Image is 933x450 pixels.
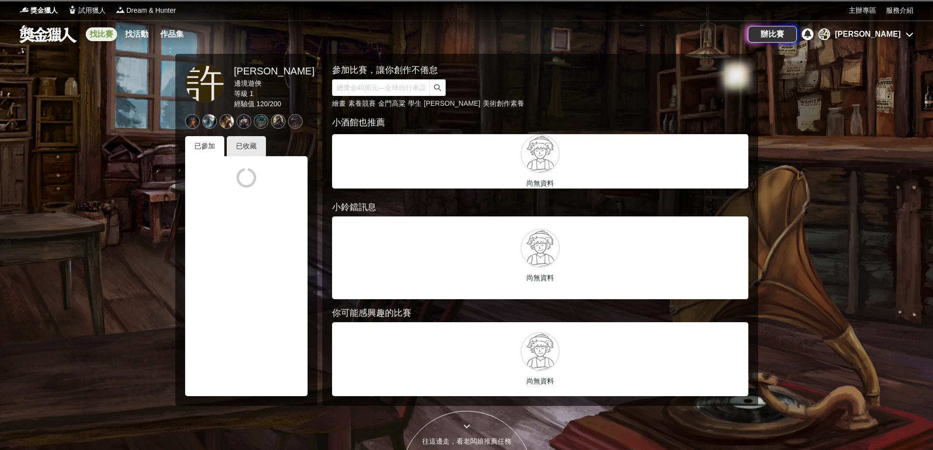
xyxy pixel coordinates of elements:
[748,26,797,43] a: 辦比賽
[234,64,314,78] div: [PERSON_NAME]
[337,376,743,386] p: 尚無資料
[339,273,741,283] p: 尚無資料
[116,5,125,15] img: Logo
[234,100,255,108] span: 經驗值
[332,201,748,214] div: 小鈴鐺訊息
[68,5,106,16] a: Logo試用獵人
[78,5,106,16] span: 試用獵人
[424,99,480,107] a: [PERSON_NAME]
[378,99,406,107] a: 金門高粱
[156,27,188,41] a: 作品集
[332,64,714,77] div: 參加比賽，讓你創作不倦怠
[886,5,913,16] a: 服務介紹
[332,307,748,320] div: 你可能感興趣的比賽
[30,5,58,16] span: 獎金獵人
[818,28,830,40] div: 許
[116,5,176,16] a: LogoDream & Hunter
[483,99,524,107] a: 美術創作素養
[849,5,876,16] a: 主辦專區
[332,178,748,189] p: 尚無資料
[234,78,314,89] div: 邊境遊俠
[256,100,281,108] span: 120 / 200
[249,90,253,97] span: 1
[185,64,224,103] a: 許
[20,5,58,16] a: Logo獎金獵人
[234,90,248,97] span: 等級
[121,27,152,41] a: 找活動
[126,5,176,16] span: Dream & Hunter
[348,99,376,107] a: 素養競賽
[332,116,748,129] div: 小酒館也推薦
[332,79,430,96] input: 總獎金40萬元—全球自行車設計比賽
[332,99,346,107] a: 繪畫
[835,28,901,40] div: [PERSON_NAME]
[227,136,266,156] div: 已收藏
[408,99,422,107] a: 學生
[185,136,224,156] div: 已參加
[20,5,29,15] img: Logo
[68,5,77,15] img: Logo
[86,27,117,41] a: 找比賽
[401,436,532,447] div: 往這邊走，看老闆娘推薦任務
